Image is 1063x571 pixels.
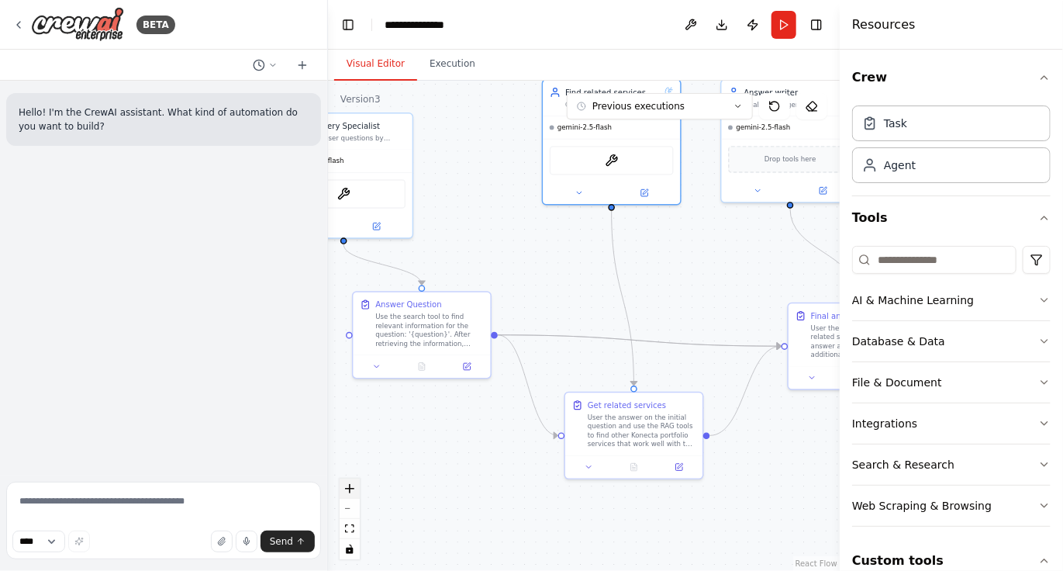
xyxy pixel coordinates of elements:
div: Version 3 [340,93,381,106]
div: File & Document [852,375,942,390]
button: Click to speak your automation idea [236,531,257,552]
img: Logo [31,7,124,42]
button: Open in side panel [345,220,408,233]
g: Edge from c18cedc2-7f1d-4d62-be98-71dd3fb1cd6e to e5546e47-28a6-4afc-9c47-079f442f1499 [710,341,782,441]
div: Crew [852,99,1051,196]
p: Hello! I'm the CrewAI assistant. What kind of automation do you want to build? [19,106,309,133]
button: Web Scraping & Browsing [852,486,1051,526]
button: Open in side panel [792,184,854,197]
button: No output available [399,360,446,373]
button: Hide right sidebar [806,14,827,36]
button: zoom in [340,479,360,499]
div: Find related services [565,87,660,98]
div: Integrations [852,416,917,431]
div: Agent [884,157,916,173]
span: gemini-2.5-flash [736,123,790,133]
span: gemini-2.5-flash [289,157,343,166]
div: Search & Research [852,457,954,472]
div: Web Scraping & Browsing [852,498,992,514]
div: Database & Data [852,334,945,349]
button: Improve this prompt [68,531,90,552]
div: Use the search tool to find relevant information for the question: '{question}'. After retrieving... [375,313,484,348]
h4: Resources [852,16,916,34]
div: React Flow controls [340,479,360,559]
g: Edge from 3add7170-2c89-47f2-9b8c-8e7f2c4c096d to e5546e47-28a6-4afc-9c47-079f442f1499 [498,330,782,352]
button: Open in side panel [447,360,485,373]
g: Edge from fb9b7a14-22b1-4cbb-918e-3a8486568289 to e5546e47-28a6-4afc-9c47-079f442f1499 [785,209,863,296]
div: Answer QuestionUse the search tool to find relevant information for the question: '{question}'. A... [352,291,492,379]
span: Drop tools here [764,154,816,164]
g: Edge from d7bd337f-d043-4a1a-bdce-04ec7957d966 to c18cedc2-7f1d-4d62-be98-71dd3fb1cd6e [606,211,640,386]
div: User the initial answer and the related services to write a full answer and explain how additiona... [811,324,920,359]
div: Task [884,116,907,131]
button: Tools [852,196,1051,240]
button: Visual Editor [334,48,417,81]
button: File & Document [852,362,1051,403]
div: User the answer on the initial question and use the RAG tools to find other Konecta portfolio ser... [588,413,696,448]
div: Final answerUser the initial answer and the related services to write a full answer and explain h... [788,303,927,390]
button: Execution [417,48,488,81]
g: Edge from 3add7170-2c89-47f2-9b8c-8e7f2c4c096d to c18cedc2-7f1d-4d62-be98-71dd3fb1cd6e [498,330,558,441]
button: Crew [852,56,1051,99]
button: AI & Machine Learning [852,280,1051,320]
button: Switch to previous chat [247,56,284,74]
div: AI & Machine Learning [852,292,974,308]
span: gemini-2.5-flash [557,123,612,133]
div: BETA [136,16,175,34]
button: Start a new chat [290,56,315,74]
button: zoom out [340,499,360,519]
div: Answer Question [375,299,441,310]
div: Final answer [811,310,860,321]
g: Edge from 85cda54b-6d24-4d5d-bcb8-5617dfdde954 to 3add7170-2c89-47f2-9b8c-8e7f2c4c096d [338,244,427,285]
button: Previous executions [567,93,753,119]
button: Integrations [852,403,1051,444]
button: Database & Data [852,321,1051,362]
span: Send [270,535,293,548]
div: Get related services [588,400,666,410]
div: Get related servicesUser the answer on the initial question and use the RAG tools to find other K... [564,392,704,479]
button: Open in side panel [660,461,698,474]
div: Answer user questions by retrieving relevant information from the document database and providing... [298,133,406,143]
div: Tools [852,240,1051,539]
button: Search & Research [852,445,1051,485]
div: RAG Query SpecialistAnswer user questions by retrieving relevant information from the document da... [274,112,413,239]
button: fit view [340,519,360,539]
div: Answer writer [744,87,853,98]
div: Answer writerGoal of the agentgemini-2.5-flashDrop tools here [720,79,860,203]
div: Find related servicesGoal of the agentgemini-2.5-flashMcpRagRetriever [542,79,682,206]
button: Open in side panel [613,186,675,199]
img: McpRagRetriever [337,188,350,201]
nav: breadcrumb [385,17,461,33]
button: toggle interactivity [340,539,360,559]
button: Send [261,531,315,552]
button: Upload files [211,531,233,552]
button: No output available [610,461,657,474]
div: RAG Query Specialist [298,120,406,131]
div: Goal of the agent [565,100,660,109]
img: McpRagRetriever [605,154,618,167]
span: Previous executions [592,100,685,112]
a: React Flow attribution [796,559,837,568]
button: Hide left sidebar [337,14,359,36]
